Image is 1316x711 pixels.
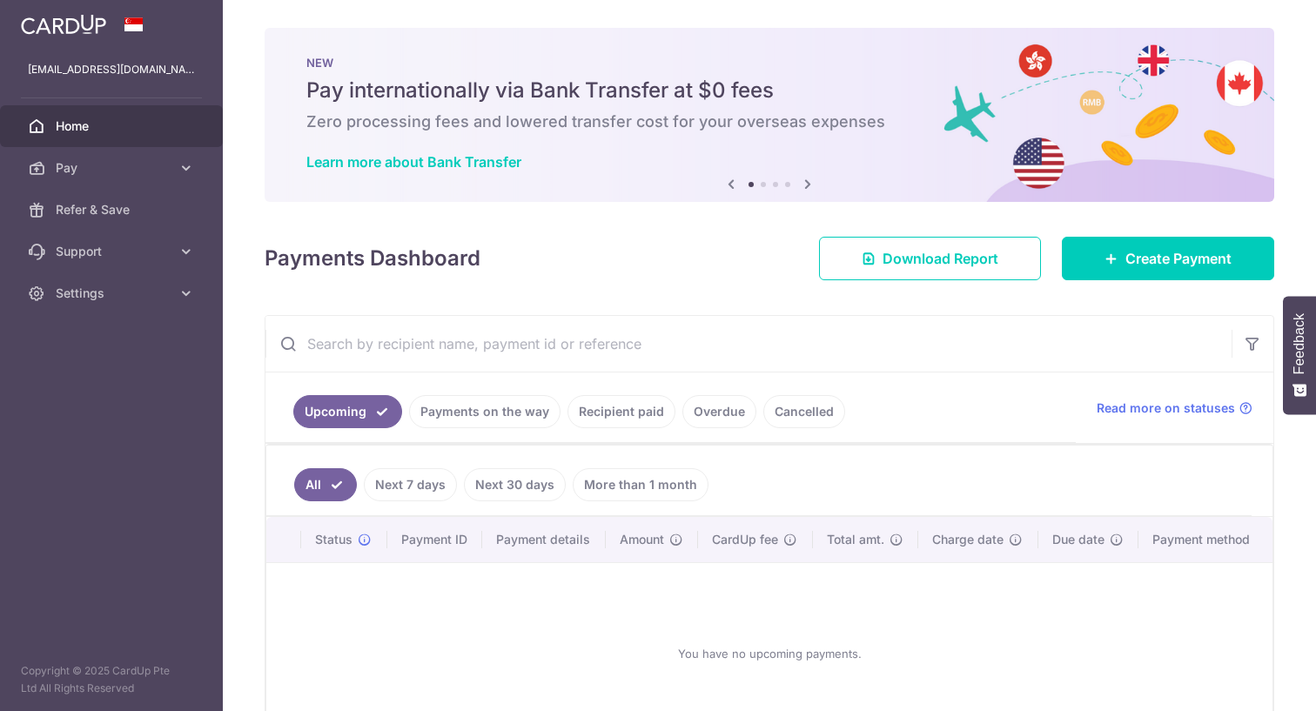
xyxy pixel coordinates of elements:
a: Next 30 days [464,468,566,501]
span: Total amt. [827,531,884,548]
span: Read more on statuses [1097,399,1235,417]
span: Refer & Save [56,201,171,218]
a: Download Report [819,237,1041,280]
input: Search by recipient name, payment id or reference [265,316,1232,372]
h4: Payments Dashboard [265,243,480,274]
p: [EMAIL_ADDRESS][DOMAIN_NAME] [28,61,195,78]
span: Due date [1052,531,1104,548]
p: NEW [306,56,1232,70]
h6: Zero processing fees and lowered transfer cost for your overseas expenses [306,111,1232,132]
span: Pay [56,159,171,177]
a: Recipient paid [567,395,675,428]
span: Download Report [883,248,998,269]
span: Feedback [1292,313,1307,374]
a: Payments on the way [409,395,561,428]
h5: Pay internationally via Bank Transfer at $0 fees [306,77,1232,104]
th: Payment ID [387,517,482,562]
img: CardUp [21,14,106,35]
a: Upcoming [293,395,402,428]
span: Create Payment [1125,248,1232,269]
img: Bank transfer banner [265,28,1274,202]
span: Amount [620,531,664,548]
span: Support [56,243,171,260]
a: Read more on statuses [1097,399,1252,417]
span: Charge date [932,531,1004,548]
span: Status [315,531,352,548]
a: Cancelled [763,395,845,428]
button: Feedback - Show survey [1283,296,1316,414]
a: Create Payment [1062,237,1274,280]
a: Learn more about Bank Transfer [306,153,521,171]
a: Next 7 days [364,468,457,501]
th: Payment details [482,517,606,562]
a: More than 1 month [573,468,708,501]
a: All [294,468,357,501]
th: Payment method [1138,517,1272,562]
span: CardUp fee [712,531,778,548]
span: Settings [56,285,171,302]
a: Overdue [682,395,756,428]
span: Home [56,117,171,135]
